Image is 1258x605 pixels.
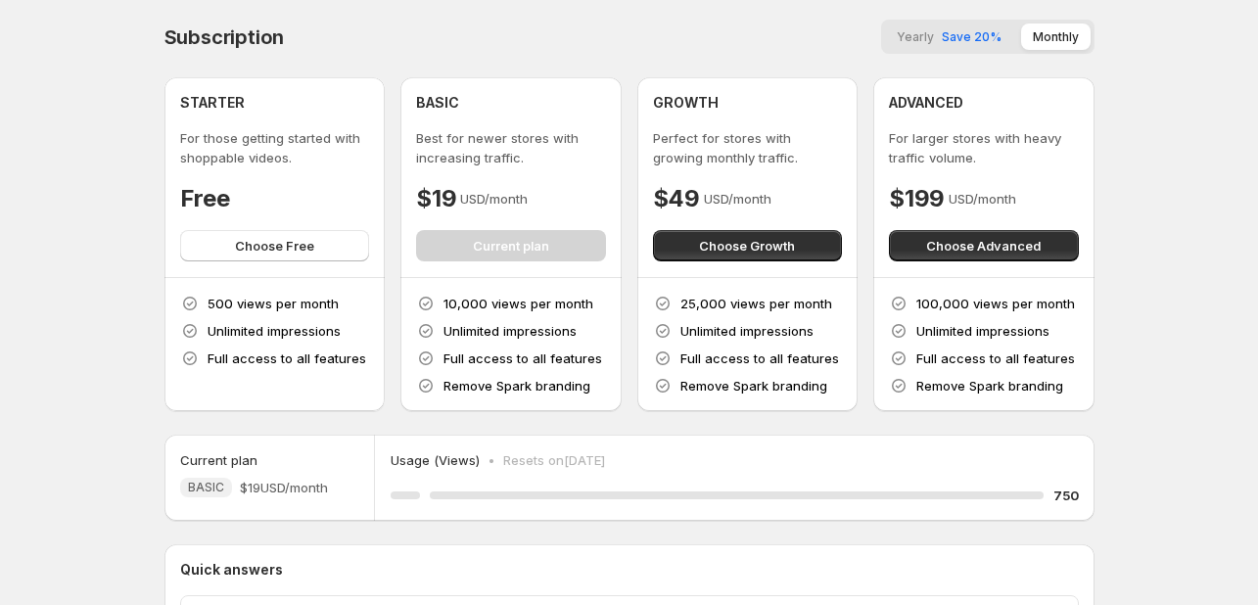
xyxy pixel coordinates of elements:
h4: $199 [889,183,945,214]
p: Unlimited impressions [443,321,577,341]
h4: BASIC [416,93,459,113]
p: • [488,450,495,470]
h4: STARTER [180,93,245,113]
p: Quick answers [180,560,1079,580]
p: 500 views per month [208,294,339,313]
span: Choose Advanced [926,236,1041,256]
p: 25,000 views per month [680,294,832,313]
p: Best for newer stores with increasing traffic. [416,128,606,167]
h4: Subscription [164,25,285,49]
p: For larger stores with heavy traffic volume. [889,128,1079,167]
span: $19 USD/month [240,478,328,497]
p: Perfect for stores with growing monthly traffic. [653,128,843,167]
p: Full access to all features [916,349,1075,368]
h4: GROWTH [653,93,719,113]
p: Resets on [DATE] [503,450,605,470]
button: Choose Free [180,230,370,261]
span: Save 20% [942,29,1002,44]
span: Yearly [897,29,934,44]
h5: 750 [1053,486,1079,505]
h4: $49 [653,183,700,214]
button: Choose Advanced [889,230,1079,261]
h4: $19 [416,183,456,214]
p: 10,000 views per month [443,294,593,313]
button: Monthly [1021,23,1091,50]
p: USD/month [704,189,771,209]
p: Remove Spark branding [443,376,590,396]
p: Full access to all features [443,349,602,368]
p: Remove Spark branding [916,376,1063,396]
p: Unlimited impressions [208,321,341,341]
span: Choose Growth [699,236,795,256]
h4: Free [180,183,230,214]
p: Full access to all features [680,349,839,368]
p: Usage (Views) [391,450,480,470]
button: YearlySave 20% [885,23,1013,50]
p: For those getting started with shoppable videos. [180,128,370,167]
p: USD/month [949,189,1016,209]
p: Unlimited impressions [916,321,1049,341]
p: USD/month [460,189,528,209]
p: Unlimited impressions [680,321,814,341]
span: Choose Free [235,236,314,256]
h4: ADVANCED [889,93,963,113]
button: Choose Growth [653,230,843,261]
p: 100,000 views per month [916,294,1075,313]
p: Remove Spark branding [680,376,827,396]
h5: Current plan [180,450,257,470]
p: Full access to all features [208,349,366,368]
span: BASIC [188,480,224,495]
